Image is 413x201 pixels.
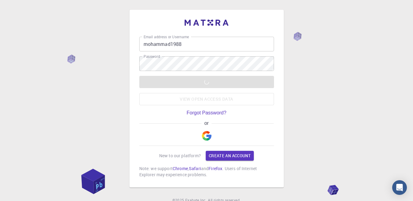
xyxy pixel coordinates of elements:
[189,166,201,171] a: Safari
[206,151,254,161] a: Create an account
[187,110,227,116] a: Forgot Password?
[392,180,407,195] div: Open Intercom Messenger
[144,54,160,59] label: Password
[159,153,201,159] p: New to our platform?
[139,166,274,178] p: Note: we support , and . Users of Internet Explorer may experience problems.
[173,166,188,171] a: Chrome
[144,34,189,39] label: Email address or Username
[208,166,222,171] a: Firefox
[202,131,212,141] img: Google
[201,121,212,126] span: or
